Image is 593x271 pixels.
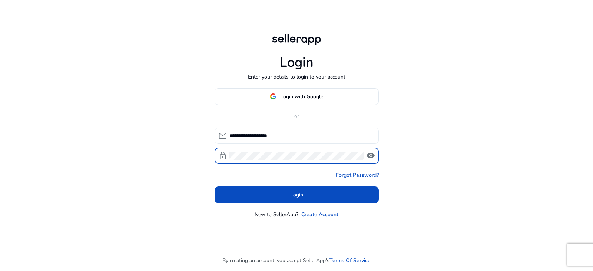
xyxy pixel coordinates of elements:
[280,93,323,100] span: Login with Google
[366,151,375,160] span: visibility
[218,131,227,140] span: mail
[270,93,276,100] img: google-logo.svg
[215,112,379,120] p: or
[329,257,371,264] a: Terms Of Service
[280,54,314,70] h1: Login
[301,211,338,218] a: Create Account
[215,186,379,203] button: Login
[290,191,303,199] span: Login
[255,211,298,218] p: New to SellerApp?
[248,73,345,81] p: Enter your details to login to your account
[218,151,227,160] span: lock
[215,88,379,105] button: Login with Google
[336,171,379,179] a: Forgot Password?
